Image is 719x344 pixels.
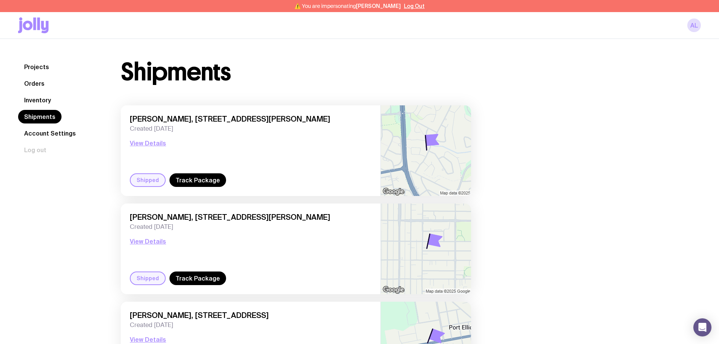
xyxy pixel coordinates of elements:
[130,139,166,148] button: View Details
[130,213,371,222] span: [PERSON_NAME], [STREET_ADDRESS][PERSON_NAME]
[121,60,231,84] h1: Shipments
[130,335,166,344] button: View Details
[130,237,166,246] button: View Details
[18,126,82,140] a: Account Settings
[356,3,401,9] span: [PERSON_NAME]
[381,204,471,294] img: staticmap
[18,77,51,90] a: Orders
[381,105,471,196] img: staticmap
[130,271,166,285] div: Shipped
[130,223,371,231] span: Created [DATE]
[130,321,371,329] span: Created [DATE]
[18,60,55,74] a: Projects
[130,173,166,187] div: Shipped
[404,3,425,9] button: Log Out
[18,143,52,157] button: Log out
[693,318,711,336] div: Open Intercom Messenger
[130,311,371,320] span: [PERSON_NAME], [STREET_ADDRESS]
[687,19,701,32] a: AL
[18,110,62,123] a: Shipments
[130,125,371,133] span: Created [DATE]
[18,93,57,107] a: Inventory
[130,114,371,123] span: [PERSON_NAME], [STREET_ADDRESS][PERSON_NAME]
[169,271,226,285] a: Track Package
[294,3,401,9] span: ⚠️ You are impersonating
[169,173,226,187] a: Track Package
